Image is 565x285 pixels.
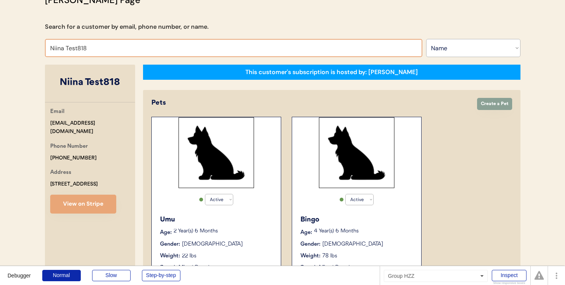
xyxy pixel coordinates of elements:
[174,229,273,234] p: 2 Year(s) 6 Months
[45,39,422,57] input: Search by name
[322,240,383,248] div: [DEMOGRAPHIC_DATA]
[300,264,317,272] div: Breed:
[492,270,527,281] div: Inspect
[160,240,180,248] div: Gender:
[45,22,209,31] div: Search for a customer by email, phone number, or name.
[182,240,243,248] div: [DEMOGRAPHIC_DATA]
[50,180,98,189] div: [STREET_ADDRESS]
[477,98,512,110] button: Create a Pet
[384,270,488,282] div: Group HZZ
[142,270,180,281] div: Step-by-step
[314,229,414,234] p: 4 Year(s) 6 Months
[300,215,414,225] div: Bingo
[45,76,135,90] div: Niina Test818
[300,229,312,237] div: Age:
[50,119,135,136] div: [EMAIL_ADDRESS][DOMAIN_NAME]
[179,117,254,188] img: Rectangle%2029.svg
[160,264,177,272] div: Breed:
[319,117,394,188] img: Rectangle%2029.svg
[50,195,116,214] button: View on Stripe
[160,229,172,237] div: Age:
[319,264,350,272] div: Mixed Breed
[160,215,273,225] div: Umu
[50,142,88,152] div: Phone Number
[322,252,337,260] div: 78 lbs
[300,252,320,260] div: Weight:
[42,270,81,281] div: Normal
[92,270,131,281] div: Slow
[182,252,196,260] div: 22 lbs
[50,168,71,178] div: Address
[151,98,470,108] div: Pets
[8,266,31,278] div: Debugger
[160,252,180,260] div: Weight:
[300,240,320,248] div: Gender:
[492,282,527,285] div: Show responsive boxes
[50,107,65,117] div: Email
[50,154,97,163] div: [PHONE_NUMBER]
[245,68,418,76] div: This customer's subscription is hosted by: [PERSON_NAME]
[179,264,209,272] div: Mixed Breed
